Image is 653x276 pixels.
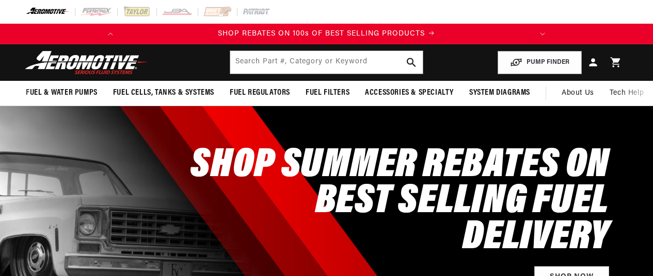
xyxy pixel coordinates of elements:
[469,88,530,98] span: System Diagrams
[100,24,121,44] button: Translation missing: en.sections.announcements.previous_announcement
[562,89,594,97] span: About Us
[400,51,423,74] button: search button
[306,88,349,98] span: Fuel Filters
[532,24,553,44] button: Translation missing: en.sections.announcements.next_announcement
[222,81,298,105] summary: Fuel Regulators
[168,148,609,256] h2: SHOP SUMMER REBATES ON BEST SELLING FUEL DELIVERY
[357,81,461,105] summary: Accessories & Specialty
[22,50,151,75] img: Aeromotive
[610,88,644,99] span: Tech Help
[105,81,222,105] summary: Fuel Cells, Tanks & Systems
[121,28,532,40] div: Announcement
[113,88,214,98] span: Fuel Cells, Tanks & Systems
[461,81,538,105] summary: System Diagrams
[121,28,532,40] a: SHOP REBATES ON 100s OF BEST SELLING PRODUCTS
[365,88,454,98] span: Accessories & Specialty
[498,51,582,74] button: PUMP FINDER
[230,88,290,98] span: Fuel Regulators
[554,81,602,106] a: About Us
[230,51,423,74] input: Search by Part Number, Category or Keyword
[18,81,105,105] summary: Fuel & Water Pumps
[121,28,532,40] div: 1 of 2
[218,30,425,38] span: SHOP REBATES ON 100s OF BEST SELLING PRODUCTS
[298,81,357,105] summary: Fuel Filters
[602,81,651,106] summary: Tech Help
[26,88,98,98] span: Fuel & Water Pumps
